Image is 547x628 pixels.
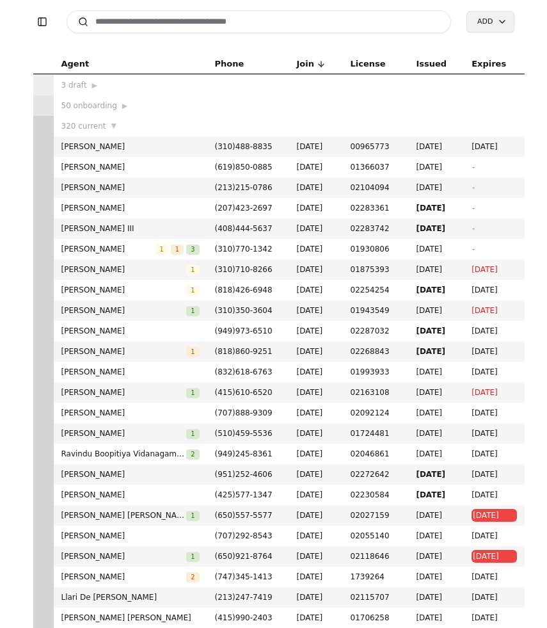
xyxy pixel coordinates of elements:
span: [PERSON_NAME] [61,243,155,255]
span: 02055140 [351,529,401,542]
span: [DATE] [297,509,335,522]
span: [DATE] [297,407,335,419]
span: 1739264 [351,570,401,583]
span: [DATE] [297,591,335,604]
span: [DATE] [297,427,335,440]
span: [DATE] [472,325,516,337]
span: [DATE] [472,570,516,583]
span: ▶ [122,101,127,112]
span: [PERSON_NAME] [61,550,187,563]
span: ( 832 ) 618 - 6763 [215,367,273,376]
span: [DATE] [472,140,516,153]
span: [DATE] [297,345,335,358]
span: ( 415 ) 610 - 6520 [215,388,273,397]
button: 1 [186,550,199,563]
span: ( 951 ) 252 - 4606 [215,470,273,479]
span: [DATE] [297,263,335,276]
span: [DATE] [416,407,456,419]
span: [DATE] [416,140,456,153]
span: 1 [155,245,168,255]
span: [DATE] [416,570,456,583]
span: [DATE] [416,325,456,337]
span: [DATE] [297,570,335,583]
span: 1 [171,245,184,255]
span: [DATE] [297,161,335,173]
button: 2 [186,570,199,583]
span: [PERSON_NAME] [61,529,200,542]
span: Phone [215,57,244,71]
span: [PERSON_NAME] [61,284,187,296]
span: 1 [186,265,199,275]
span: [DATE] [416,202,456,214]
span: [DATE] [472,386,516,399]
span: Agent [61,57,90,71]
span: [DATE] [416,468,456,481]
span: [PERSON_NAME] [61,181,200,194]
span: 2 [186,572,199,583]
span: [DATE] [297,447,335,460]
span: [PERSON_NAME] [PERSON_NAME] [61,611,200,624]
span: [DATE] [472,447,516,460]
span: 01993933 [351,366,401,378]
span: 01875393 [351,263,401,276]
span: [DATE] [472,407,516,419]
span: [DATE] [416,243,456,255]
span: 1 [186,552,199,562]
span: [PERSON_NAME] [61,468,200,481]
span: [DATE] [416,222,456,235]
button: 1 [186,263,199,276]
span: ( 408 ) 444 - 5637 [215,224,273,233]
span: [DATE] [297,611,335,624]
span: [DATE] [297,304,335,317]
span: [DATE] [416,509,456,522]
span: 2 [186,449,199,460]
span: - [472,183,474,192]
span: 01366037 [351,161,401,173]
span: [DATE] [473,550,515,563]
span: ( 818 ) 426 - 6948 [215,286,273,294]
span: ( 310 ) 488 - 8835 [215,142,273,151]
span: 02268843 [351,345,401,358]
span: 02118646 [351,550,401,563]
span: 01724481 [351,427,401,440]
span: License [351,57,386,71]
span: 02254254 [351,284,401,296]
span: ( 707 ) 292 - 8543 [215,531,273,540]
span: [DATE] [416,304,456,317]
span: [DATE] [416,181,456,194]
span: [DATE] [416,447,456,460]
span: ( 425 ) 577 - 1347 [215,490,273,499]
span: ( 818 ) 860 - 9251 [215,347,273,356]
span: ( 510 ) 459 - 5536 [215,429,273,438]
span: 02046861 [351,447,401,460]
span: 02163108 [351,386,401,399]
span: 3 [186,245,199,255]
span: [DATE] [297,366,335,378]
span: ( 207 ) 423 - 2697 [215,204,273,213]
span: ( 707 ) 888 - 9309 [215,408,273,417]
span: [DATE] [297,488,335,501]
span: [DATE] [472,591,516,604]
span: Ravindu Boopitiya Vidanagamage [61,447,187,460]
span: ( 213 ) 247 - 7419 [215,593,273,602]
span: [DATE] [416,263,456,276]
span: - [472,224,474,233]
span: [PERSON_NAME] [61,325,200,337]
span: 01943549 [351,304,401,317]
span: [DATE] [297,284,335,296]
span: [PERSON_NAME] [61,304,187,317]
button: 1 [186,284,199,296]
span: Expires [472,57,506,71]
button: 1 [171,243,184,255]
span: [PERSON_NAME] [61,427,187,440]
span: ( 310 ) 710 - 8266 [215,265,273,274]
span: Llari De [PERSON_NAME] [61,591,200,604]
button: 1 [186,509,199,522]
span: [DATE] [297,550,335,563]
span: 02283361 [351,202,401,214]
span: - [472,163,474,172]
span: [DATE] [473,509,515,522]
span: - [472,245,474,254]
span: [PERSON_NAME] [61,161,200,173]
button: 1 [186,304,199,317]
